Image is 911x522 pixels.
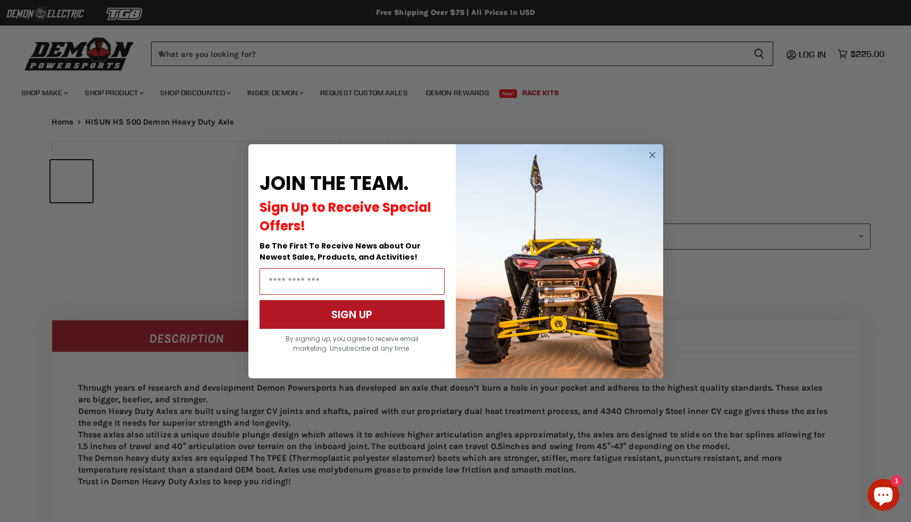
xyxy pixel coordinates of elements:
input: Email Address [260,268,445,295]
img: a9095488-b6e7-41ba-879d-588abfab540b.jpeg [456,144,663,378]
button: Close dialog [646,148,659,162]
inbox-online-store-chat: Shopify online store chat [864,479,902,513]
span: Sign Up to Receive Special Offers! [260,198,431,235]
span: JOIN THE TEAM. [260,170,408,197]
span: By signing up, you agree to receive email marketing. Unsubscribe at any time. [286,334,419,353]
span: Be The First To Receive News about Our Newest Sales, Products, and Activities! [260,241,421,262]
button: SIGN UP [260,300,445,329]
